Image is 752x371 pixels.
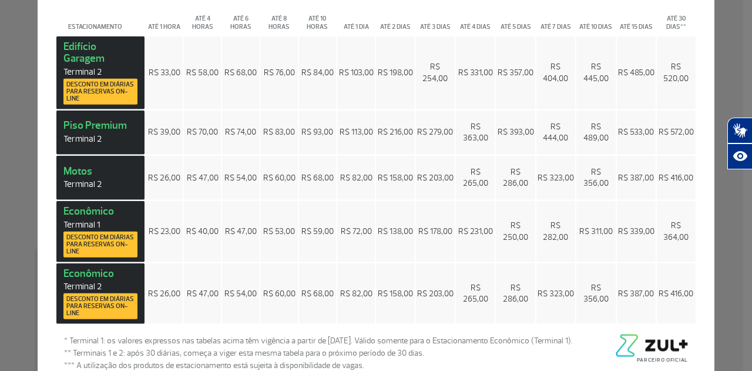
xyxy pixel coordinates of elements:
span: R$ 533,00 [618,127,654,137]
th: Até 6 horas [222,5,259,35]
span: Terminal 2 [63,179,137,190]
span: Terminal 1 [63,219,137,230]
span: R$ 416,00 [659,288,693,298]
span: R$ 357,00 [498,67,533,77]
th: Até 8 horas [260,5,297,35]
span: * Terminal 1: os valores expressos nas tabelas acima têm vigência a partir de [DATE]. Válido some... [64,335,573,347]
span: R$ 40,00 [186,226,219,236]
span: R$ 339,00 [618,226,654,236]
span: R$ 265,00 [463,282,488,304]
span: R$ 254,00 [422,62,448,83]
span: R$ 489,00 [583,121,609,143]
span: R$ 485,00 [618,67,654,77]
span: R$ 53,00 [263,226,295,236]
span: R$ 250,00 [503,220,528,242]
span: R$ 58,00 [186,67,219,77]
span: R$ 54,00 [224,288,257,298]
span: R$ 203,00 [417,288,454,298]
span: Desconto em diárias para reservas on-line [66,296,135,317]
span: R$ 26,00 [148,288,180,298]
button: Abrir recursos assistivos. [727,143,752,169]
span: R$ 178,00 [418,226,452,236]
span: Terminal 2 [63,133,137,145]
span: R$ 356,00 [583,167,609,189]
span: R$ 60,00 [263,172,296,182]
span: R$ 82,00 [340,172,372,182]
th: Até 1 dia [337,5,375,35]
span: R$ 76,00 [264,67,295,77]
span: Desconto em diárias para reservas on-line [66,81,135,102]
span: Terminal 2 [63,281,137,292]
th: Até 4 horas [184,5,221,35]
th: Até 15 dias [617,5,656,35]
span: R$ 520,00 [663,62,689,83]
span: R$ 364,00 [663,220,689,242]
th: Até 5 dias [496,5,535,35]
span: ** Terminais 1 e 2: após 30 diárias, começa a viger esta mesma tabela para o próximo período de 3... [64,347,573,359]
span: R$ 356,00 [583,282,609,304]
div: Plugin de acessibilidade da Hand Talk. [727,118,752,169]
span: R$ 265,00 [463,167,488,189]
strong: Econômico [63,266,137,319]
strong: Econômico [63,205,137,258]
span: Desconto em diárias para reservas on-line [66,233,135,255]
span: R$ 216,00 [378,127,413,137]
span: R$ 323,00 [538,288,574,298]
span: R$ 68,00 [301,288,334,298]
span: R$ 198,00 [378,67,413,77]
span: R$ 231,00 [458,226,493,236]
th: Estacionamento [56,5,145,35]
span: Parceiro Oficial [637,357,688,363]
span: R$ 103,00 [339,67,374,77]
span: R$ 39,00 [148,127,180,137]
span: R$ 47,00 [187,172,219,182]
span: R$ 279,00 [417,127,453,137]
span: R$ 286,00 [503,282,528,304]
th: Até 10 horas [299,5,336,35]
span: R$ 572,00 [659,127,694,137]
strong: Motos [63,164,137,190]
span: R$ 404,00 [543,62,568,83]
strong: Edifício Garagem [63,39,137,104]
span: R$ 363,00 [463,121,488,143]
th: Até 7 dias [536,5,575,35]
span: R$ 54,00 [224,172,257,182]
span: R$ 74,00 [225,127,256,137]
span: R$ 47,00 [187,288,219,298]
span: R$ 158,00 [378,288,413,298]
span: R$ 26,00 [148,172,180,182]
th: Até 1 hora [146,5,183,35]
button: Abrir tradutor de língua de sinais. [727,118,752,143]
span: R$ 203,00 [417,172,454,182]
span: R$ 83,00 [263,127,295,137]
span: R$ 84,00 [301,67,334,77]
span: R$ 444,00 [543,121,568,143]
span: R$ 331,00 [458,67,493,77]
th: Até 30 dias** [657,5,696,35]
span: R$ 445,00 [583,62,609,83]
span: R$ 393,00 [498,127,534,137]
span: R$ 311,00 [579,226,613,236]
span: R$ 387,00 [618,172,654,182]
th: Até 10 dias [576,5,615,35]
span: R$ 68,00 [301,172,334,182]
span: R$ 47,00 [225,226,257,236]
span: R$ 60,00 [263,288,296,298]
th: Até 4 dias [456,5,495,35]
span: R$ 72,00 [341,226,372,236]
th: Até 3 dias [416,5,455,35]
span: R$ 68,00 [224,67,257,77]
span: R$ 387,00 [618,288,654,298]
span: R$ 158,00 [378,172,413,182]
span: Terminal 2 [63,66,137,77]
span: R$ 23,00 [149,226,180,236]
th: Até 2 dias [376,5,414,35]
span: R$ 282,00 [543,220,568,242]
strong: Piso Premium [63,119,137,145]
span: R$ 33,00 [149,67,180,77]
span: R$ 70,00 [187,127,218,137]
span: R$ 286,00 [503,167,528,189]
span: R$ 138,00 [378,226,413,236]
img: logo-zul-black.png [613,335,688,357]
span: R$ 59,00 [301,226,334,236]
